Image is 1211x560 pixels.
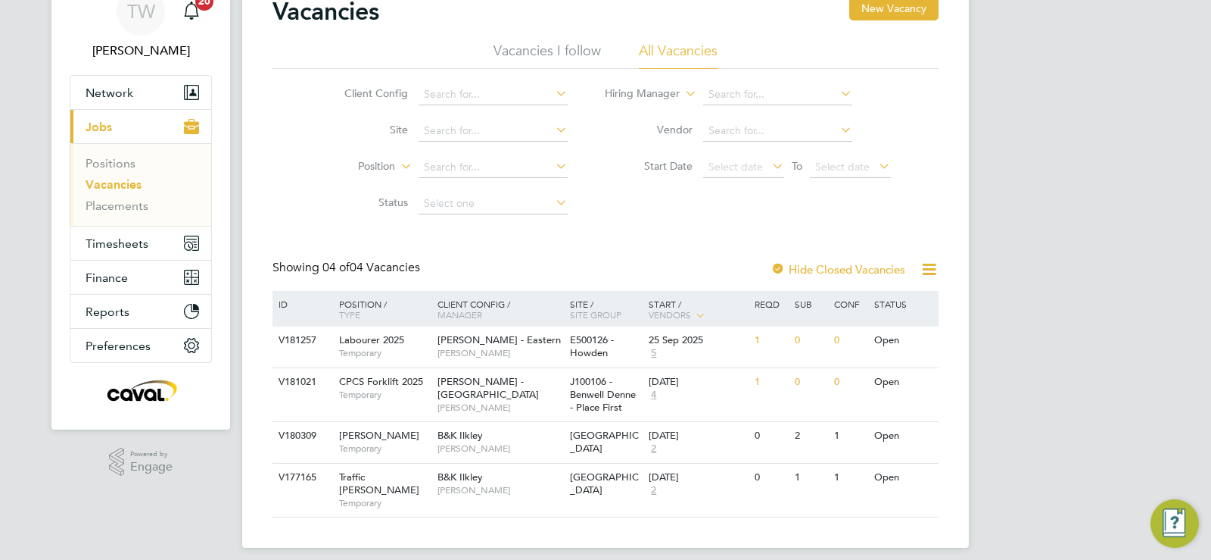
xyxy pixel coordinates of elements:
span: Finance [86,271,128,285]
label: Position [308,159,395,174]
div: Start / [645,291,751,329]
span: Timesheets [86,236,148,251]
div: Open [870,422,936,450]
label: Client Config [321,86,408,100]
li: Vacancies I follow [493,42,601,69]
div: Status [870,291,936,317]
span: 2 [649,443,658,455]
div: 2 [791,422,830,450]
img: caval-logo-retina.png [103,378,179,402]
span: E500126 - Howden [570,333,614,359]
div: ID [275,291,328,317]
span: Tim Wells [70,42,212,60]
label: Hiring Manager [593,86,680,102]
label: Vendor [605,123,693,136]
span: Labourer 2025 [339,333,404,346]
div: Sub [791,291,830,317]
span: Powered by [130,448,173,461]
label: Status [321,196,408,209]
div: [DATE] [649,430,747,443]
div: Open [870,368,936,396]
span: B&K Ilkley [437,429,483,442]
div: [DATE] [649,471,747,484]
span: CPCS Forklift 2025 [339,375,423,388]
div: V180309 [275,422,328,450]
span: Temporary [339,347,430,359]
a: Go to home page [70,378,212,402]
div: 1 [751,327,790,355]
div: V181257 [275,327,328,355]
div: Client Config / [434,291,566,327]
span: [PERSON_NAME] [437,402,562,414]
li: All Vacancies [639,42,718,69]
span: 5 [649,347,658,360]
span: Engage [130,461,173,474]
div: 1 [830,422,870,450]
span: [GEOGRAPHIC_DATA] [570,429,639,455]
label: Start Date [605,159,693,173]
div: 1 [830,464,870,492]
div: V177165 [275,464,328,492]
div: 0 [791,368,830,396]
button: Reports [70,295,211,328]
span: [PERSON_NAME] [437,347,562,359]
span: 4 [649,389,658,402]
div: Open [870,464,936,492]
input: Search for... [419,120,568,142]
input: Search for... [419,84,568,105]
div: 1 [791,464,830,492]
div: Reqd [751,291,790,317]
span: Vendors [649,308,691,321]
div: 0 [830,368,870,396]
span: B&K Ilkley [437,471,483,483]
input: Search for... [703,84,852,105]
span: Preferences [86,339,151,353]
span: Site Group [570,308,621,321]
span: [PERSON_NAME] - Eastern [437,333,561,346]
span: Select date [708,160,763,174]
span: Temporary [339,389,430,401]
div: 25 Sep 2025 [649,334,747,347]
a: Powered byEngage [109,448,173,477]
label: Hide Closed Vacancies [770,262,905,277]
span: [GEOGRAPHIC_DATA] [570,471,639,496]
button: Engage Resource Center [1150,499,1199,548]
a: Placements [86,199,148,213]
div: 1 [751,368,790,396]
div: Conf [830,291,870,317]
input: Select one [419,193,568,214]
span: Manager [437,308,482,321]
span: Jobs [86,120,112,134]
div: 0 [791,327,830,355]
span: J100106 - Benwell Denne - Place First [570,375,636,414]
span: TW [127,2,155,21]
span: Network [86,86,133,100]
div: V181021 [275,368,328,396]
input: Search for... [703,120,852,142]
div: [DATE] [649,376,747,389]
span: 04 of [322,260,350,275]
span: Select date [815,160,870,174]
span: [PERSON_NAME] [339,429,419,442]
span: Temporary [339,443,430,455]
button: Timesheets [70,227,211,260]
div: Position / [328,291,434,327]
a: Vacancies [86,177,142,192]
div: Showing [272,260,423,276]
div: Site / [566,291,646,327]
button: Network [70,76,211,109]
button: Jobs [70,110,211,143]
button: Preferences [70,329,211,362]
span: Traffic [PERSON_NAME] [339,471,419,496]
div: 0 [751,422,790,450]
span: To [787,156,807,176]
button: Finance [70,261,211,294]
div: 0 [751,464,790,492]
span: Reports [86,305,129,319]
span: 2 [649,484,658,497]
div: 0 [830,327,870,355]
div: Jobs [70,143,211,226]
input: Search for... [419,157,568,178]
label: Site [321,123,408,136]
div: Open [870,327,936,355]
